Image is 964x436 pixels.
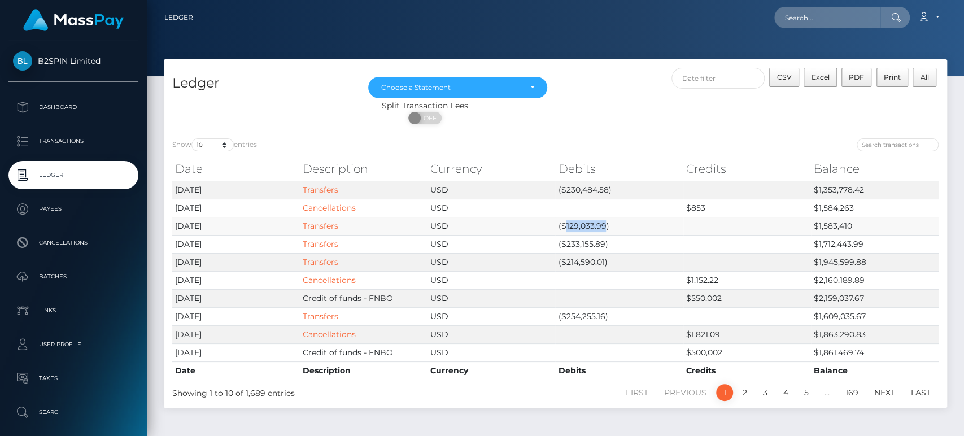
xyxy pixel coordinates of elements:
button: PDF [841,68,872,87]
input: Search transactions [857,138,939,151]
a: Transfers [303,185,338,195]
td: $1,861,469.74 [811,343,939,361]
a: Last [905,384,937,401]
a: 3 [757,384,774,401]
td: USD [428,325,555,343]
p: Cancellations [13,234,134,251]
td: Credit of funds - FNBO [300,289,428,307]
td: $1,583,410 [811,217,939,235]
a: Cancellations [303,203,356,213]
a: Cancellations [8,229,138,257]
a: Transfers [303,221,338,231]
div: Choose a Statement [381,83,521,92]
td: [DATE] [172,181,300,199]
p: Transactions [13,133,134,150]
button: CSV [769,68,799,87]
th: Date [172,361,300,380]
span: Print [884,73,901,81]
td: USD [428,271,555,289]
td: [DATE] [172,217,300,235]
a: Cancellations [303,275,356,285]
td: ($214,590.01) [555,253,683,271]
td: ($230,484.58) [555,181,683,199]
td: USD [428,181,555,199]
a: Batches [8,263,138,291]
td: $853 [683,199,811,217]
td: $1,584,263 [811,199,939,217]
td: [DATE] [172,343,300,361]
th: Currency [428,158,555,180]
td: ($233,155.89) [555,235,683,253]
td: [DATE] [172,307,300,325]
td: [DATE] [172,271,300,289]
td: ($129,033.99) [555,217,683,235]
td: $1,821.09 [683,325,811,343]
img: MassPay Logo [23,9,124,31]
td: ($254,255.16) [555,307,683,325]
span: PDF [849,73,864,81]
p: Ledger [13,167,134,184]
td: $1,945,599.88 [811,253,939,271]
p: Dashboard [13,99,134,116]
td: USD [428,217,555,235]
th: Debits [555,158,683,180]
h4: Ledger [172,73,351,93]
p: Taxes [13,370,134,387]
a: Transfers [303,239,338,249]
div: Split Transaction Fees [164,100,686,112]
span: OFF [415,112,443,124]
div: Showing 1 to 10 of 1,689 entries [172,383,482,399]
p: User Profile [13,336,134,353]
a: 169 [839,384,865,401]
td: [DATE] [172,325,300,343]
a: Transactions [8,127,138,155]
a: Transfers [303,257,338,267]
p: Payees [13,200,134,217]
td: $2,160,189.89 [811,271,939,289]
td: Credit of funds - FNBO [300,343,428,361]
a: User Profile [8,330,138,359]
a: Ledger [8,161,138,189]
th: Description [300,361,428,380]
a: Payees [8,195,138,223]
img: B2SPIN Limited [13,51,32,71]
th: Debits [555,361,683,380]
td: USD [428,253,555,271]
input: Search... [774,7,880,28]
span: All [921,73,929,81]
td: [DATE] [172,199,300,217]
td: $1,863,290.83 [811,325,939,343]
th: Currency [428,361,555,380]
th: Balance [811,361,939,380]
td: $1,712,443.99 [811,235,939,253]
button: All [913,68,936,87]
th: Credits [683,158,811,180]
td: [DATE] [172,253,300,271]
a: 4 [777,384,795,401]
select: Showentries [191,138,234,151]
td: $1,152.22 [683,271,811,289]
p: Batches [13,268,134,285]
button: Choose a Statement [368,77,547,98]
td: USD [428,199,555,217]
a: 2 [736,384,753,401]
td: $500,002 [683,343,811,361]
span: B2SPIN Limited [8,56,138,66]
a: Ledger [164,6,193,29]
th: Credits [683,361,811,380]
td: [DATE] [172,289,300,307]
a: Dashboard [8,93,138,121]
td: USD [428,289,555,307]
td: $2,159,037.67 [811,289,939,307]
span: CSV [777,73,792,81]
td: USD [428,235,555,253]
a: 1 [716,384,733,401]
th: Balance [811,158,939,180]
td: $1,353,778.42 [811,181,939,199]
a: Cancellations [303,329,356,339]
p: Links [13,302,134,319]
a: Transfers [303,311,338,321]
a: Links [8,297,138,325]
th: Date [172,158,300,180]
td: USD [428,307,555,325]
